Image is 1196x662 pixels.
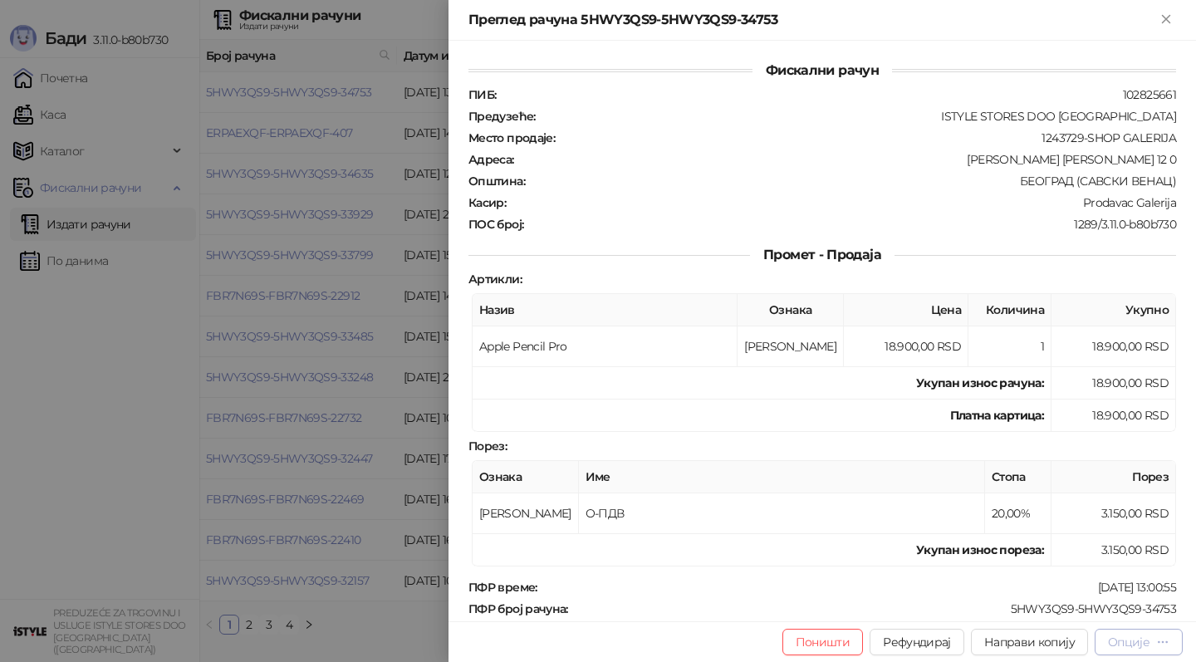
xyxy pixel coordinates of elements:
[527,174,1178,189] div: БЕОГРАД (САВСКИ ВЕНАЦ)
[507,195,1178,210] div: Prodavac Galerija
[473,326,738,367] td: Apple Pencil Pro
[468,580,537,595] strong: ПФР време :
[752,62,892,78] span: Фискални рачун
[971,629,1088,655] button: Направи копију
[844,294,968,326] th: Цена
[570,601,1178,616] div: 5HWY3QS9-5HWY3QS9-34753
[1051,294,1176,326] th: Укупно
[1095,629,1183,655] button: Опције
[950,408,1044,423] strong: Платна картица :
[468,87,496,102] strong: ПИБ :
[870,629,964,655] button: Рефундирај
[968,294,1051,326] th: Количина
[473,461,579,493] th: Ознака
[1051,400,1176,432] td: 18.900,00 RSD
[844,326,968,367] td: 18.900,00 RSD
[984,635,1075,650] span: Направи копију
[985,493,1051,534] td: 20,00%
[539,580,1178,595] div: [DATE] 13:00:55
[468,195,506,210] strong: Касир :
[1051,367,1176,400] td: 18.900,00 RSD
[468,272,522,287] strong: Артикли :
[985,461,1051,493] th: Стопа
[473,493,579,534] td: [PERSON_NAME]
[468,130,555,145] strong: Место продаје :
[468,174,525,189] strong: Општина :
[916,542,1044,557] strong: Укупан износ пореза:
[1108,635,1149,650] div: Опције
[1051,493,1176,534] td: 3.150,00 RSD
[1051,326,1176,367] td: 18.900,00 RSD
[468,601,568,616] strong: ПФР број рачуна :
[738,326,844,367] td: [PERSON_NAME]
[579,461,985,493] th: Име
[916,375,1044,390] strong: Укупан износ рачуна :
[579,493,985,534] td: О-ПДВ
[1051,461,1176,493] th: Порез
[498,87,1178,102] div: 102825661
[1156,10,1176,30] button: Close
[525,217,1178,232] div: 1289/3.11.0-b80b730
[468,217,523,232] strong: ПОС број :
[556,130,1178,145] div: 1243729-SHOP GALERIJA
[516,152,1178,167] div: [PERSON_NAME] [PERSON_NAME] 12 0
[1051,534,1176,566] td: 3.150,00 RSD
[537,109,1178,124] div: ISTYLE STORES DOO [GEOGRAPHIC_DATA]
[750,247,895,262] span: Промет - Продаја
[468,439,507,454] strong: Порез :
[473,294,738,326] th: Назив
[468,109,536,124] strong: Предузеће :
[468,10,1156,30] div: Преглед рачуна 5HWY3QS9-5HWY3QS9-34753
[968,326,1051,367] td: 1
[468,152,514,167] strong: Адреса :
[782,629,864,655] button: Поништи
[738,294,844,326] th: Ознака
